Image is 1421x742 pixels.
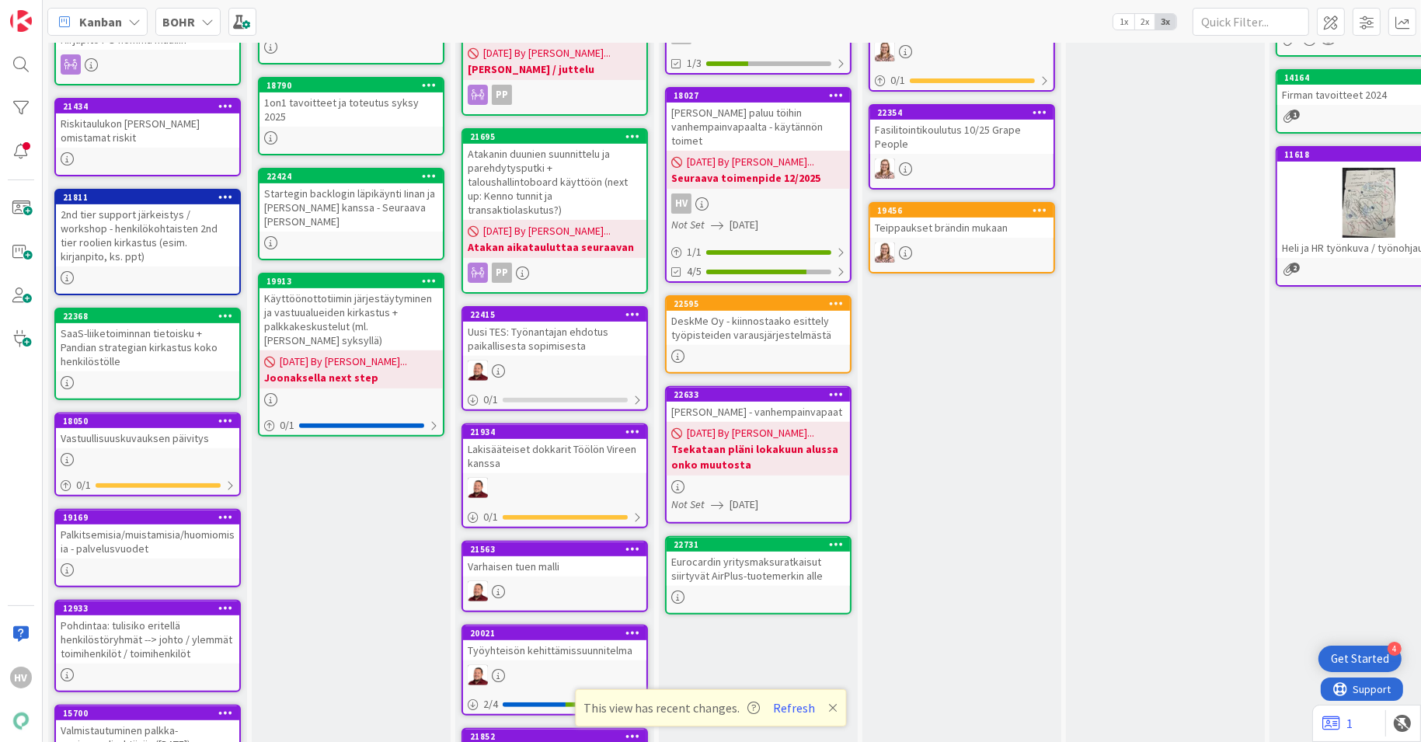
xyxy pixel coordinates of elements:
[463,626,646,640] div: 20021
[869,202,1055,273] a: 19456Teippaukset brändin mukaanIH
[259,92,443,127] div: 1on1 tavoitteet ja toteutus syksy 2025
[730,217,758,233] span: [DATE]
[54,14,241,85] a: Kirjapito PO homma maaliin
[870,71,1054,90] div: 0/1
[63,416,239,427] div: 18050
[483,696,498,712] span: 2 / 4
[687,154,814,170] span: [DATE] By [PERSON_NAME]...
[463,390,646,409] div: 0/1
[667,552,850,586] div: Eurocardin yritysmaksuratkaisut siirtyvät AirPlus-tuotemerkin alle
[1322,714,1353,733] a: 1
[877,205,1054,216] div: 19456
[468,581,488,601] img: JS
[56,99,239,148] div: 21434Riskitaulukon [PERSON_NAME] omistamat riskit
[877,107,1054,118] div: 22354
[1331,651,1389,667] div: Get Started
[56,309,239,371] div: 22368SaaS-liiketoiminnan tietoisku + Pandian strategian kirkastus koko henkilöstölle
[463,626,646,660] div: 20021Työyhteisön kehittämissuunnitelma
[667,297,850,311] div: 22595
[264,370,438,385] b: Joonaksella next step
[468,239,642,255] b: Atakan aikatauluttaa seuraavan
[468,478,488,498] img: JS
[63,512,239,523] div: 19169
[56,601,239,615] div: 12933
[463,85,646,105] div: PP
[56,601,239,664] div: 12933Pohdintaa: tulisiko eritellä henkilöstöryhmät --> johto / ylemmät toimihenkilöt / toimihenkilöt
[870,106,1054,120] div: 22354
[468,361,488,381] img: JS
[266,171,443,182] div: 22424
[463,130,646,220] div: 21695Atakanin duunien suunnittelu ja parehdytysputki + taloushallintoboard käyttöön (next up: Ken...
[768,698,820,718] button: Refresh
[875,159,895,179] img: IH
[870,41,1054,61] div: IH
[54,98,241,176] a: 21434Riskitaulukon [PERSON_NAME] omistamat riskit
[583,698,760,717] span: This view has recent changes.
[671,441,845,472] b: Tsekataan pläni lokakuun alussa onko muutosta
[33,2,71,21] span: Support
[492,85,512,105] div: PP
[56,510,239,559] div: 19169Palkitsemisia/muistamisia/huomiomisia - palvelusvuodet
[470,731,646,742] div: 21852
[870,242,1054,263] div: IH
[468,61,642,77] b: [PERSON_NAME] / juttelu
[665,386,852,524] a: 22633[PERSON_NAME] - vanhempainvapaat[DATE] By [PERSON_NAME]...Tsekataan pläni lokakuun alussa on...
[280,354,407,370] span: [DATE] By [PERSON_NAME]...
[463,144,646,220] div: Atakanin duunien suunnittelu ja parehdytysputki + taloushallintoboard käyttöön (next up: Kenno tu...
[875,242,895,263] img: IH
[461,423,648,528] a: 21934Lakisääteiset dokkarit Töölön Vireen kanssaJS0/1
[1318,646,1402,672] div: Open Get Started checklist, remaining modules: 4
[259,274,443,350] div: 19913Käyttöönottotiimin järjestäytyminen ja vastuualueiden kirkastus + palkkakeskustelut (ml. [PE...
[54,600,241,692] a: 12933Pohdintaa: tulisiko eritellä henkilöstöryhmät --> johto / ylemmät toimihenkilöt / toimihenkilöt
[63,101,239,112] div: 21434
[665,295,852,374] a: 22595DeskMe Oy - kiinnostaako esittely työpisteiden varausjärjestelmästä
[463,542,646,556] div: 21563
[10,710,32,732] img: avatar
[1388,642,1402,656] div: 4
[671,170,845,186] b: Seuraava toimenpide 12/2025
[56,414,239,428] div: 18050
[463,308,646,322] div: 22415
[870,218,1054,238] div: Teippaukset brändin mukaan
[667,297,850,345] div: 22595DeskMe Oy - kiinnostaako esittely työpisteiden varausjärjestelmästä
[63,192,239,203] div: 21811
[463,640,646,660] div: Työyhteisön kehittämissuunnitelma
[258,77,444,155] a: 187901on1 tavoitteet ja toteutus syksy 2025
[463,581,646,601] div: JS
[687,425,814,441] span: [DATE] By [PERSON_NAME]...
[687,244,702,260] span: 1 / 1
[667,538,850,552] div: 22731
[674,539,850,550] div: 22731
[56,706,239,720] div: 15700
[875,41,895,61] img: IH
[56,204,239,266] div: 2nd tier support järkeistys / workshop - henkilökohtaisten 2nd tier roolien kirkastus (esim. kirj...
[667,89,850,103] div: 18027
[1193,8,1309,36] input: Quick Filter...
[1113,14,1134,30] span: 1x
[483,509,498,525] span: 0 / 1
[870,106,1054,154] div: 22354Fasilitointikoulutus 10/25 Grape People
[463,695,646,714] div: 2/4
[463,425,646,473] div: 21934Lakisääteiset dokkarit Töölön Vireen kanssa
[54,413,241,496] a: 18050Vastuullisuuskuvauksen päivitys0/1
[463,439,646,473] div: Lakisääteiset dokkarit Töölön Vireen kanssa
[56,190,239,204] div: 21811
[463,542,646,577] div: 21563Varhaisen tuen malli
[461,128,648,294] a: 21695Atakanin duunien suunnittelu ja parehdytysputki + taloushallintoboard käyttöön (next up: Ken...
[259,288,443,350] div: Käyttöönottotiimin järjestäytyminen ja vastuualueiden kirkastus + palkkakeskustelut (ml. [PERSON_...
[671,497,705,511] i: Not Set
[56,428,239,448] div: Vastuullisuuskuvauksen päivitys
[10,10,32,32] img: Visit kanbanzone.com
[671,193,691,214] div: HV
[258,168,444,260] a: 22424Startegin backlogin läpikäynti Iinan ja [PERSON_NAME] kanssa - Seuraava [PERSON_NAME]
[674,389,850,400] div: 22633
[890,72,905,89] span: 0 / 1
[463,556,646,577] div: Varhaisen tuen malli
[259,169,443,232] div: 22424Startegin backlogin läpikäynti Iinan ja [PERSON_NAME] kanssa - Seuraava [PERSON_NAME]
[687,55,702,71] span: 1/3
[667,103,850,151] div: [PERSON_NAME] paluu töihin vanhempainvapaalta - käytännön toimet
[280,417,294,434] span: 0 / 1
[463,322,646,356] div: Uusi TES: Työnantajan ehdotus paikallisesta sopimisesta
[76,477,91,493] span: 0 / 1
[463,507,646,527] div: 0/1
